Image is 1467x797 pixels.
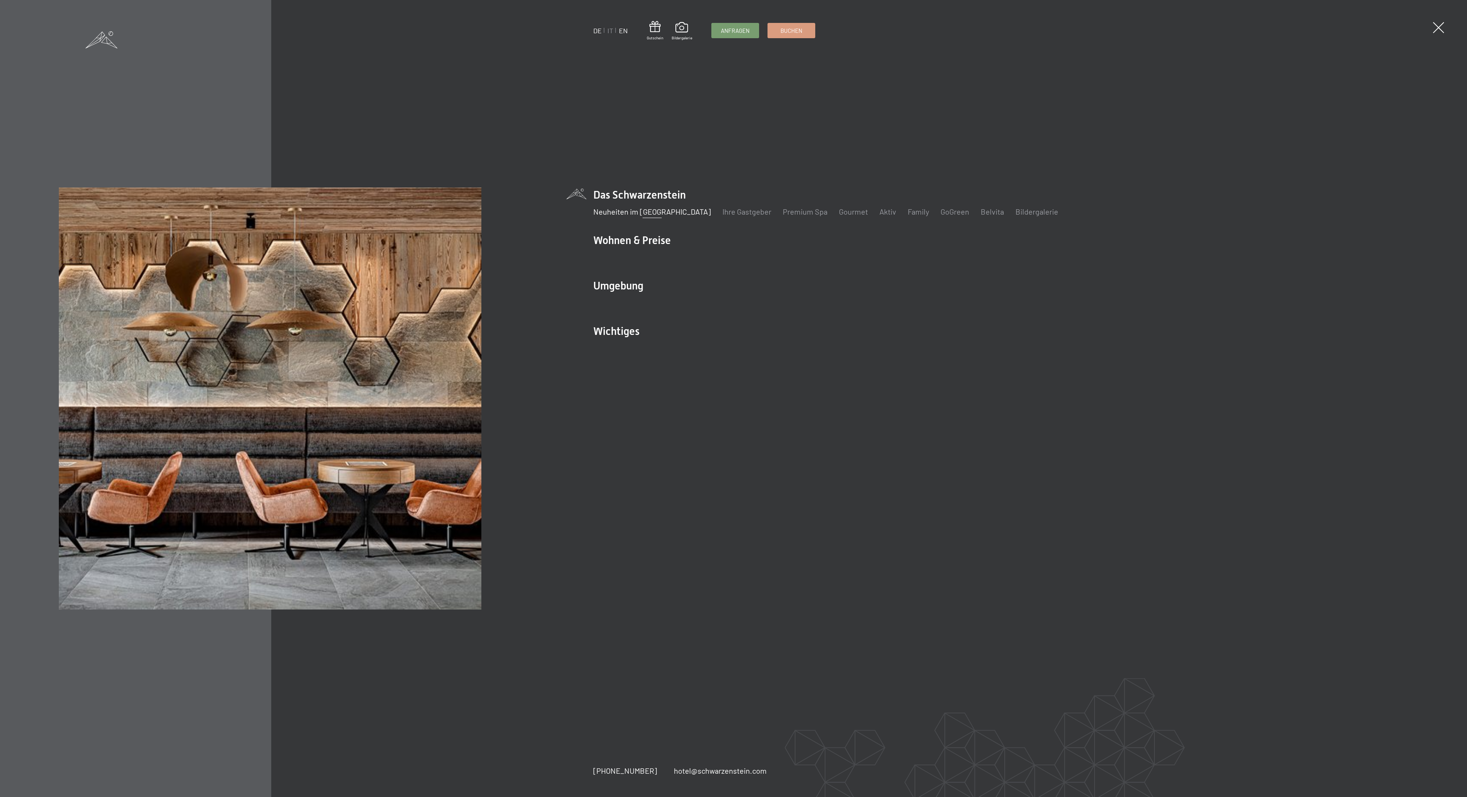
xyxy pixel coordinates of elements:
[619,26,628,35] a: EN
[1015,207,1058,216] a: Bildergalerie
[768,23,815,38] a: Buchen
[783,207,827,216] a: Premium Spa
[647,35,663,40] span: Gutschein
[593,26,602,35] a: DE
[593,207,711,216] a: Neuheiten im [GEOGRAPHIC_DATA]
[941,207,969,216] a: GoGreen
[672,35,692,40] span: Bildergalerie
[672,22,692,40] a: Bildergalerie
[712,23,759,38] a: Anfragen
[607,26,613,35] a: IT
[722,207,771,216] a: Ihre Gastgeber
[59,188,481,610] img: Wellnesshotels - Bar - Spieltische - Kinderunterhaltung
[674,765,767,776] a: hotel@schwarzenstein.com
[593,765,657,776] a: [PHONE_NUMBER]
[908,207,929,216] a: Family
[879,207,896,216] a: Aktiv
[780,27,802,35] span: Buchen
[721,27,750,35] span: Anfragen
[981,207,1004,216] a: Belvita
[647,21,663,40] a: Gutschein
[839,207,868,216] a: Gourmet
